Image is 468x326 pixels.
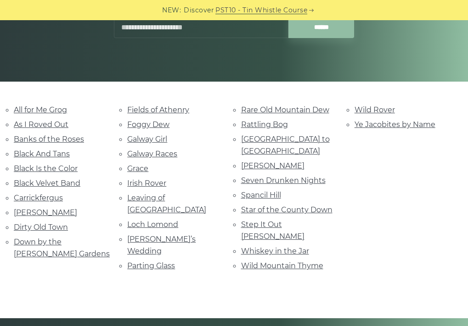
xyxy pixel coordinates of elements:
[127,193,206,214] a: Leaving of [GEOGRAPHIC_DATA]
[184,5,214,16] span: Discover
[14,238,110,258] a: Down by the [PERSON_NAME] Gardens
[127,179,166,188] a: Irish Rover
[241,205,333,214] a: Star of the County Down
[14,193,63,202] a: Carrickfergus
[127,149,177,158] a: Galway Races
[241,135,330,155] a: [GEOGRAPHIC_DATA] to [GEOGRAPHIC_DATA]
[241,105,329,114] a: Rare Old Mountain Dew
[14,223,68,232] a: Dirty Old Town
[127,220,178,229] a: Loch Lomond
[127,135,167,144] a: Galway Girl
[241,220,304,241] a: Step It Out [PERSON_NAME]
[14,105,67,114] a: All for Me Grog
[127,164,148,173] a: Grace
[215,5,307,16] a: PST10 - Tin Whistle Course
[241,261,323,270] a: Wild Mountain Thyme
[127,235,196,255] a: [PERSON_NAME]’s Wedding
[127,120,169,129] a: Foggy Dew
[14,179,80,188] a: Black Velvet Band
[14,164,78,173] a: Black Is the Color
[355,120,435,129] a: Ye Jacobites by Name
[162,5,181,16] span: NEW:
[241,120,288,129] a: Rattling Bog
[14,149,70,158] a: Black And Tans
[14,208,77,217] a: [PERSON_NAME]
[241,247,309,255] a: Whiskey in the Jar
[241,191,281,199] a: Spancil Hill
[14,120,68,129] a: As I Roved Out
[14,135,84,144] a: Banks of the Roses
[127,261,175,270] a: Parting Glass
[241,161,304,170] a: [PERSON_NAME]
[127,105,189,114] a: Fields of Athenry
[355,105,395,114] a: Wild Rover
[241,176,326,185] a: Seven Drunken Nights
